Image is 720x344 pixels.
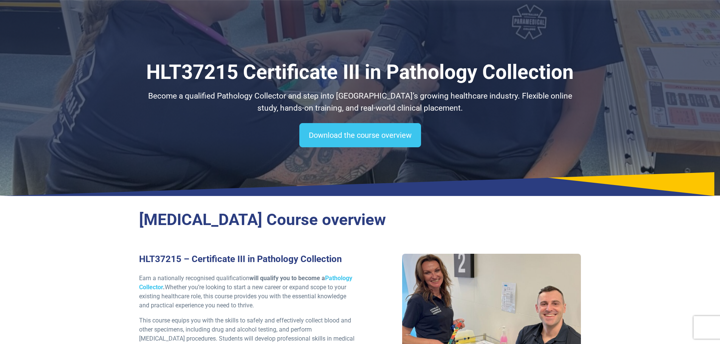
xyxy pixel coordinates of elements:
[139,254,356,265] h3: HLT37215 – Certificate III in Pathology Collection
[139,60,581,84] h1: HLT37215 Certificate III in Pathology Collection
[139,210,581,230] h2: [MEDICAL_DATA] Course overview
[139,274,356,310] p: Earn a nationally recognised qualification Whether you’re looking to start a new career or expand...
[139,275,352,291] strong: will qualify you to become a .
[139,275,352,291] a: Pathology Collector
[299,123,421,147] a: Download the course overview
[139,90,581,114] p: Become a qualified Pathology Collector and step into [GEOGRAPHIC_DATA]’s growing healthcare indus...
